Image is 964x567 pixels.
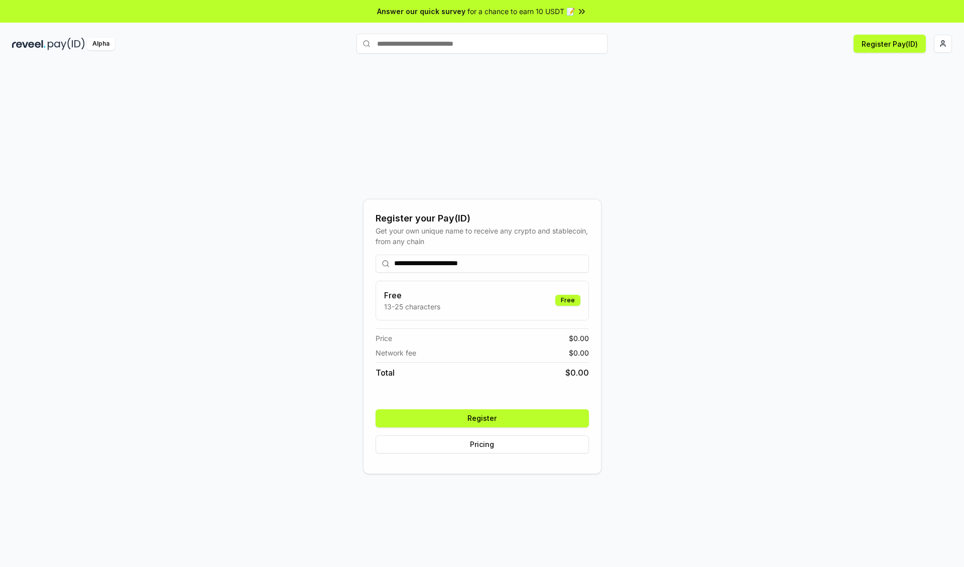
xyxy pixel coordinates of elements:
[854,35,926,53] button: Register Pay(ID)
[376,435,589,453] button: Pricing
[48,38,85,50] img: pay_id
[377,6,465,17] span: Answer our quick survey
[376,333,392,344] span: Price
[384,289,440,301] h3: Free
[467,6,575,17] span: for a chance to earn 10 USDT 📝
[87,38,115,50] div: Alpha
[569,348,589,358] span: $ 0.00
[376,211,589,225] div: Register your Pay(ID)
[376,348,416,358] span: Network fee
[565,367,589,379] span: $ 0.00
[376,367,395,379] span: Total
[376,409,589,427] button: Register
[12,38,46,50] img: reveel_dark
[555,295,580,306] div: Free
[569,333,589,344] span: $ 0.00
[376,225,589,247] div: Get your own unique name to receive any crypto and stablecoin, from any chain
[384,301,440,312] p: 13-25 characters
